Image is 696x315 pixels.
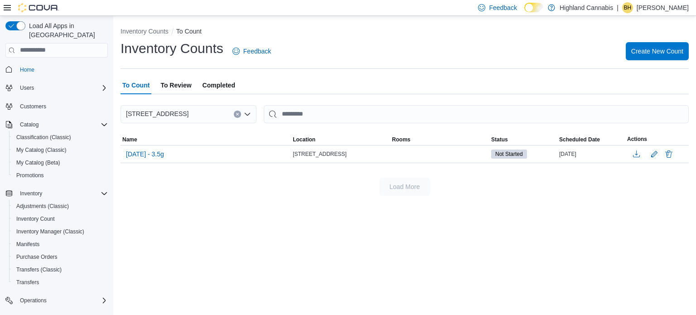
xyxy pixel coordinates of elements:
span: Operations [16,295,108,306]
span: Purchase Orders [13,252,108,262]
span: Users [16,82,108,93]
button: Transfers (Classic) [9,263,111,276]
button: To Count [176,28,202,35]
span: Transfers (Classic) [16,266,62,273]
button: Rooms [390,134,489,145]
button: Location [291,134,390,145]
span: Manifests [13,239,108,250]
span: Transfers (Classic) [13,264,108,275]
button: Inventory [16,188,46,199]
p: | [617,2,619,13]
p: [PERSON_NAME] [637,2,689,13]
span: Inventory Manager (Classic) [16,228,84,235]
span: To Review [160,76,191,94]
span: Scheduled Date [559,136,600,143]
span: To Count [122,76,150,94]
span: My Catalog (Classic) [13,145,108,155]
span: Inventory [16,188,108,199]
button: Customers [2,100,111,113]
div: Bernice Hopkins [622,2,633,13]
span: Classification (Classic) [13,132,108,143]
span: Transfers [13,277,108,288]
span: Promotions [16,172,44,179]
span: Not Started [495,150,523,158]
p: Highland Cannabis [560,2,613,13]
span: My Catalog (Beta) [16,159,60,166]
a: Transfers [13,277,43,288]
span: Inventory Count [16,215,55,223]
button: Catalog [16,119,42,130]
span: Status [491,136,508,143]
button: Load More [379,178,430,196]
a: Adjustments (Classic) [13,201,72,212]
button: Promotions [9,169,111,182]
button: My Catalog (Beta) [9,156,111,169]
nav: An example of EuiBreadcrumbs [121,27,689,38]
span: Actions [627,136,647,143]
button: Transfers [9,276,111,289]
input: This is a search bar. After typing your query, hit enter to filter the results lower in the page. [264,105,689,123]
span: Inventory Manager (Classic) [13,226,108,237]
span: Rooms [392,136,411,143]
button: Manifests [9,238,111,251]
a: Purchase Orders [13,252,61,262]
a: Transfers (Classic) [13,264,65,275]
h1: Inventory Counts [121,39,223,58]
span: [STREET_ADDRESS] [293,150,347,158]
button: My Catalog (Classic) [9,144,111,156]
span: Catalog [16,119,108,130]
button: Users [16,82,38,93]
span: Create New Count [631,47,683,56]
button: Create New Count [626,42,689,60]
button: Open list of options [244,111,251,118]
span: BH [624,2,632,13]
button: [DATE] - 3.5g [122,147,168,161]
a: Inventory Manager (Classic) [13,226,88,237]
button: Delete [663,149,674,160]
button: Clear input [234,111,241,118]
span: Home [20,66,34,73]
span: Catalog [20,121,39,128]
a: Home [16,64,38,75]
button: Name [121,134,291,145]
button: Inventory Counts [121,28,169,35]
a: My Catalog (Classic) [13,145,70,155]
button: Users [2,82,111,94]
button: Edit count details [649,147,660,161]
span: Users [20,84,34,92]
span: Adjustments (Classic) [13,201,108,212]
button: Scheduled Date [557,134,625,145]
span: Classification (Classic) [16,134,71,141]
button: Operations [2,294,111,307]
button: Catalog [2,118,111,131]
a: Promotions [13,170,48,181]
a: Classification (Classic) [13,132,75,143]
span: Adjustments (Classic) [16,203,69,210]
span: Transfers [16,279,39,286]
span: Load More [390,182,420,191]
a: Manifests [13,239,43,250]
button: Inventory [2,187,111,200]
span: Customers [20,103,46,110]
span: Feedback [243,47,271,56]
button: Home [2,63,111,76]
span: Customers [16,101,108,112]
a: Inventory Count [13,213,58,224]
span: Completed [203,76,235,94]
span: Manifests [16,241,39,248]
span: Promotions [13,170,108,181]
span: Inventory Count [13,213,108,224]
button: Classification (Classic) [9,131,111,144]
span: Home [16,64,108,75]
span: Location [293,136,315,143]
span: Not Started [491,150,527,159]
a: Feedback [229,42,275,60]
span: My Catalog (Beta) [13,157,108,168]
input: Dark Mode [524,3,543,12]
span: Name [122,136,137,143]
button: Operations [16,295,50,306]
span: Load All Apps in [GEOGRAPHIC_DATA] [25,21,108,39]
span: Feedback [489,3,517,12]
button: Status [489,134,557,145]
